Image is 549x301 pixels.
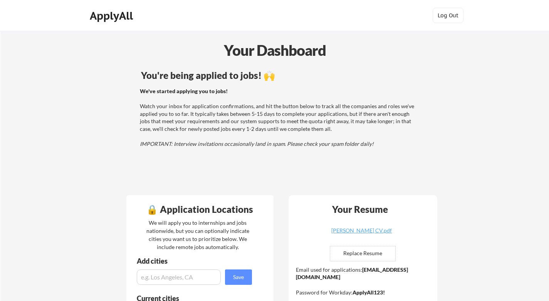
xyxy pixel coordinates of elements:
[140,87,418,148] div: Watch your inbox for application confirmations, and hit the button below to track all the compani...
[433,8,463,23] button: Log Out
[1,39,549,61] div: Your Dashboard
[145,219,251,251] div: We will apply you to internships and jobs nationwide, but you can optionally indicate cities you ...
[353,289,385,296] strong: ApplyAll123!
[137,269,221,285] input: e.g. Los Angeles, CA
[140,88,228,94] strong: We've started applying you to jobs!
[137,258,254,264] div: Add cities
[296,266,408,281] strong: [EMAIL_ADDRESS][DOMAIN_NAME]
[316,228,408,233] div: [PERSON_NAME] CV.pdf
[128,205,272,214] div: 🔒 Application Locations
[316,228,408,240] a: [PERSON_NAME] CV.pdf
[140,140,374,147] em: IMPORTANT: Interview invitations occasionally land in spam. Please check your spam folder daily!
[90,9,135,22] div: ApplyAll
[225,269,252,285] button: Save
[322,205,398,214] div: Your Resume
[141,71,419,80] div: You're being applied to jobs! 🙌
